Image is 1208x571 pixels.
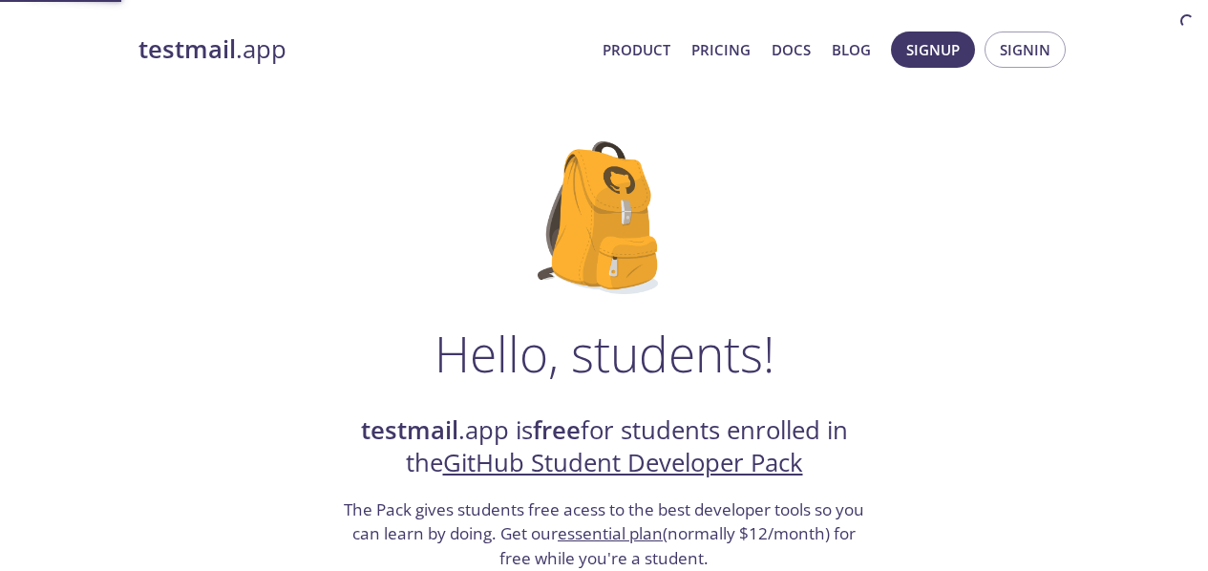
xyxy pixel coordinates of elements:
a: testmail.app [138,33,587,66]
img: github-student-backpack.png [538,141,670,294]
a: Product [603,37,670,62]
a: essential plan [558,522,663,544]
strong: free [533,413,581,447]
h3: The Pack gives students free acess to the best developer tools so you can learn by doing. Get our... [342,497,867,571]
a: Blog [832,37,871,62]
span: Signin [1000,37,1050,62]
strong: testmail [138,32,236,66]
button: Signup [891,32,975,68]
h2: .app is for students enrolled in the [342,414,867,480]
a: GitHub Student Developer Pack [443,446,803,479]
span: Signup [906,37,960,62]
strong: testmail [361,413,458,447]
h1: Hello, students! [434,325,774,382]
a: Docs [772,37,811,62]
button: Signin [985,32,1066,68]
a: Pricing [691,37,751,62]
